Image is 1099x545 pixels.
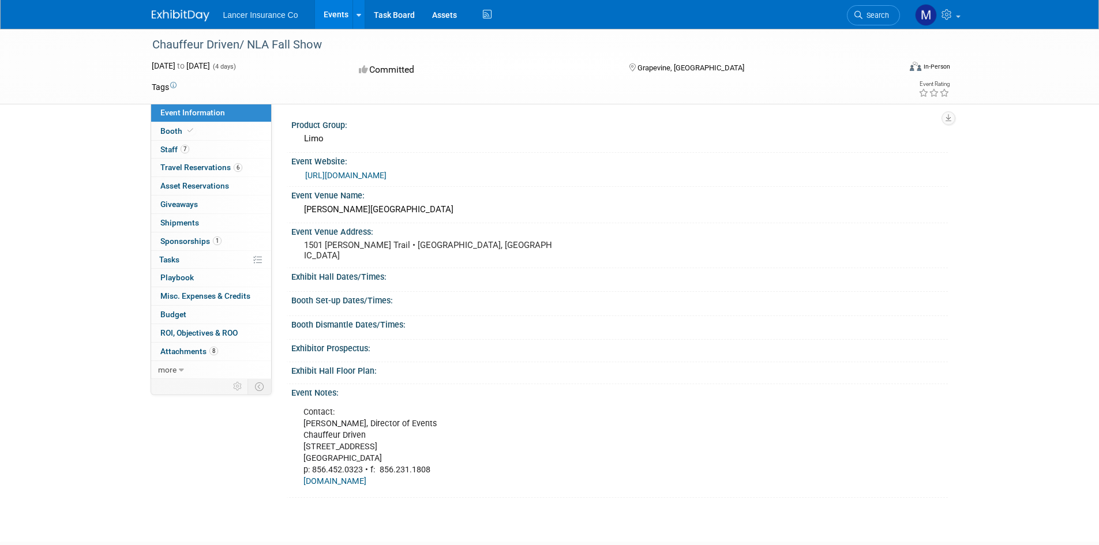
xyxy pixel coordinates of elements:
[159,255,179,264] span: Tasks
[247,379,271,394] td: Toggle Event Tabs
[832,60,951,77] div: Event Format
[291,316,948,330] div: Booth Dismantle Dates/Times:
[223,10,298,20] span: Lancer Insurance Co
[151,251,271,269] a: Tasks
[291,292,948,306] div: Booth Set-up Dates/Times:
[151,177,271,195] a: Asset Reservations
[160,347,218,356] span: Attachments
[160,218,199,227] span: Shipments
[300,130,939,148] div: Limo
[160,328,238,337] span: ROI, Objectives & ROO
[295,401,820,494] div: Contact: [PERSON_NAME], Director of Events Chauffeur Driven [STREET_ADDRESS] [GEOGRAPHIC_DATA] p:...
[212,63,236,70] span: (4 days)
[160,108,225,117] span: Event Information
[151,361,271,379] a: more
[151,159,271,176] a: Travel Reservations6
[160,181,229,190] span: Asset Reservations
[160,236,222,246] span: Sponsorships
[918,81,950,87] div: Event Rating
[291,153,948,167] div: Event Website:
[228,379,248,394] td: Personalize Event Tab Strip
[151,269,271,287] a: Playbook
[291,223,948,238] div: Event Venue Address:
[160,200,198,209] span: Giveaways
[151,343,271,360] a: Attachments8
[291,268,948,283] div: Exhibit Hall Dates/Times:
[187,127,193,134] i: Booth reservation complete
[160,145,189,154] span: Staff
[291,116,948,131] div: Product Group:
[847,5,900,25] a: Search
[151,287,271,305] a: Misc. Expenses & Credits
[300,201,939,219] div: [PERSON_NAME][GEOGRAPHIC_DATA]
[209,347,218,355] span: 8
[160,310,186,319] span: Budget
[160,126,196,136] span: Booth
[158,365,177,374] span: more
[152,81,177,93] td: Tags
[151,122,271,140] a: Booth
[213,236,222,245] span: 1
[160,273,194,282] span: Playbook
[291,362,948,377] div: Exhibit Hall Floor Plan:
[910,62,921,71] img: Format-Inperson.png
[175,61,186,70] span: to
[151,196,271,213] a: Giveaways
[234,163,242,172] span: 6
[915,4,937,26] img: Matt Mushorn
[152,10,209,21] img: ExhibitDay
[151,104,271,122] a: Event Information
[152,61,210,70] span: [DATE] [DATE]
[304,240,552,261] pre: 1501 [PERSON_NAME] Trail • [GEOGRAPHIC_DATA], [GEOGRAPHIC_DATA]
[923,62,950,71] div: In-Person
[637,63,744,72] span: Grapevine, [GEOGRAPHIC_DATA]
[291,187,948,201] div: Event Venue Name:
[862,11,889,20] span: Search
[151,306,271,324] a: Budget
[305,171,387,180] a: [URL][DOMAIN_NAME]
[151,214,271,232] a: Shipments
[291,340,948,354] div: Exhibitor Prospectus:
[160,163,242,172] span: Travel Reservations
[181,145,189,153] span: 7
[151,141,271,159] a: Staff7
[148,35,883,55] div: Chauffeur Driven/ NLA Fall Show
[151,324,271,342] a: ROI, Objectives & ROO
[160,291,250,300] span: Misc. Expenses & Credits
[355,60,610,80] div: Committed
[291,384,948,399] div: Event Notes:
[303,476,366,486] a: [DOMAIN_NAME]
[151,232,271,250] a: Sponsorships1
